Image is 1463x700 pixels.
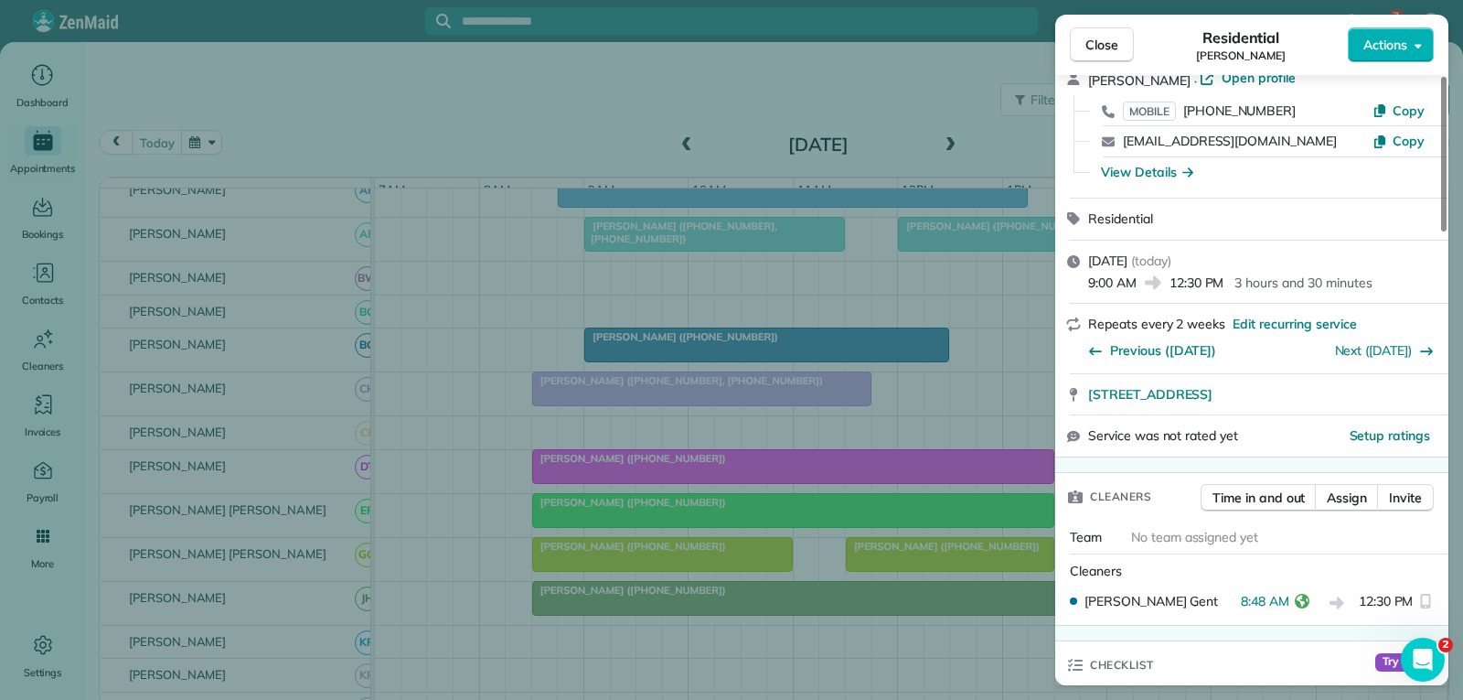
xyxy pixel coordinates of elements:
span: 8:48 AM [1241,592,1289,615]
span: Invite [1389,489,1422,507]
button: Assign [1315,484,1379,512]
button: Previous ([DATE]) [1088,341,1216,360]
span: Close [1085,36,1118,54]
span: No team assigned yet [1131,529,1258,545]
span: Cleaners [1090,488,1151,506]
button: Time in and out [1201,484,1317,512]
button: Setup ratings [1350,426,1431,445]
span: [STREET_ADDRESS] [1088,385,1212,404]
span: Team [1070,529,1102,545]
button: Copy [1372,132,1425,150]
span: Repeats every 2 weeks [1088,316,1225,332]
span: 9:00 AM [1088,274,1137,292]
span: Open profile [1222,69,1296,87]
span: MOBILE [1123,102,1176,121]
span: [PERSON_NAME] Gent [1084,592,1218,610]
span: 12:30 PM [1169,274,1224,292]
span: · [1191,73,1201,88]
span: Edit recurring service [1233,315,1357,333]
a: [EMAIL_ADDRESS][DOMAIN_NAME] [1123,133,1337,149]
button: Invite [1377,484,1434,512]
span: Assign [1327,489,1367,507]
span: Copy [1393,133,1425,149]
a: [STREET_ADDRESS] [1088,385,1437,404]
a: Open profile [1200,69,1296,87]
span: Time in and out [1212,489,1305,507]
span: 2 [1438,638,1453,652]
span: Cleaners [1070,563,1122,579]
button: Copy [1372,102,1425,120]
span: Service was not rated yet [1088,426,1238,446]
button: Next ([DATE]) [1335,341,1435,360]
a: Next ([DATE]) [1335,342,1413,359]
span: Try Now [1375,653,1434,672]
span: Residential [1088,210,1153,227]
span: Checklist [1090,656,1154,674]
span: Previous ([DATE]) [1110,341,1216,360]
a: MOBILE[PHONE_NUMBER] [1123,102,1296,120]
span: Copy [1393,102,1425,119]
span: [PHONE_NUMBER] [1183,102,1296,119]
span: Residential [1202,27,1280,48]
span: 12:30 PM [1359,592,1414,615]
button: View Details [1101,163,1193,181]
iframe: Intercom live chat [1401,638,1445,682]
p: 3 hours and 30 minutes [1234,274,1372,292]
span: Setup ratings [1350,427,1431,444]
span: Actions [1363,36,1407,54]
span: [DATE] [1088,253,1127,269]
span: [PERSON_NAME] [1196,48,1286,63]
span: ( today ) [1131,253,1171,269]
button: Close [1070,27,1134,62]
span: [PERSON_NAME] [1088,72,1191,89]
